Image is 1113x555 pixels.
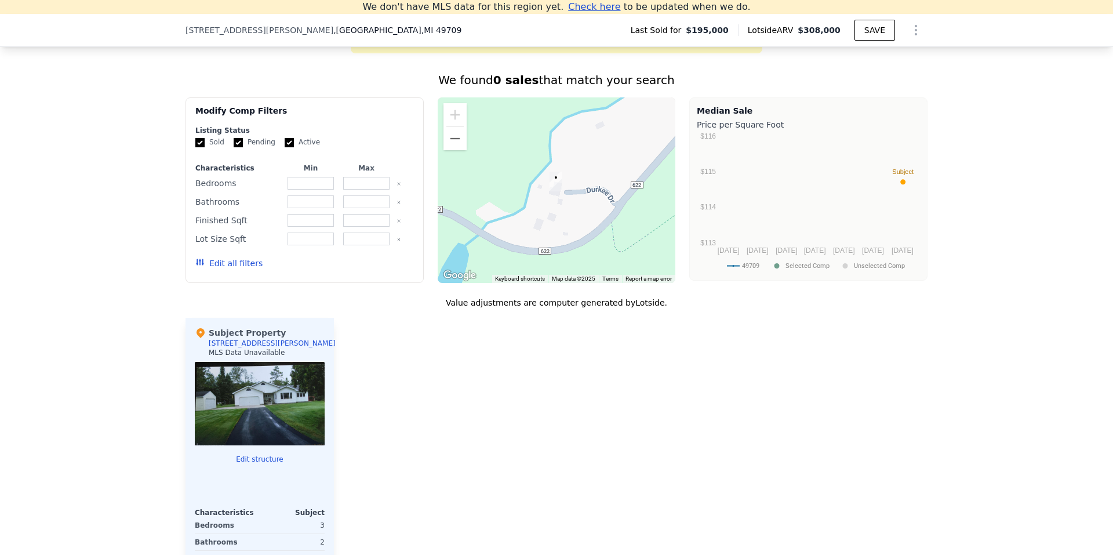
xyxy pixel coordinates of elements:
span: $195,000 [686,24,729,36]
button: Clear [397,219,401,223]
div: Price per Square Foot [697,117,920,133]
span: [STREET_ADDRESS][PERSON_NAME] [185,24,333,36]
div: MLS Data Unavailable [209,348,285,357]
text: Selected Comp [785,262,830,270]
div: Characteristics [195,164,281,173]
span: $308,000 [798,26,841,35]
span: Check here [568,1,620,12]
div: Value adjustments are computer generated by Lotside . [185,297,927,309]
span: Lotside ARV [748,24,798,36]
label: Pending [234,137,275,147]
button: Clear [397,237,401,242]
span: , MI 49709 [421,26,462,35]
div: Subject [260,508,325,517]
text: [DATE] [833,246,855,255]
button: Edit all filters [195,257,263,269]
div: Listing Status [195,126,414,135]
button: Clear [397,182,401,186]
text: $113 [700,239,716,247]
text: $116 [700,132,716,140]
div: Characteristics [195,508,260,517]
input: Pending [234,138,243,147]
text: $114 [700,203,716,211]
text: [DATE] [804,246,826,255]
div: Finished Sqft [195,212,281,228]
button: Keyboard shortcuts [495,275,545,283]
text: Subject [892,168,914,175]
text: 49709 [742,262,759,270]
div: 2 [262,534,325,550]
text: $115 [700,168,716,176]
div: Modify Comp Filters [195,105,414,126]
button: Edit structure [195,455,325,464]
div: 3 [262,517,325,534]
button: SAVE [854,20,895,41]
img: Google [441,268,479,283]
div: Bathrooms [195,194,281,210]
text: [DATE] [718,246,740,255]
strong: 0 sales [493,73,539,87]
div: We found that match your search [185,72,927,88]
div: Lot Size Sqft [195,231,281,247]
text: [DATE] [862,246,884,255]
label: Sold [195,137,224,147]
button: Zoom in [443,103,467,126]
div: Bedrooms [195,175,281,191]
div: [STREET_ADDRESS][PERSON_NAME] [209,339,336,348]
text: [DATE] [892,246,914,255]
text: [DATE] [747,246,769,255]
text: [DATE] [776,246,798,255]
text: Unselected Comp [854,262,905,270]
div: Median Sale [697,105,920,117]
label: Active [285,137,320,147]
span: Last Sold for [631,24,686,36]
div: Min [285,164,336,173]
div: 19140 Durkee Dr [550,172,562,191]
a: Open this area in Google Maps (opens a new window) [441,268,479,283]
a: Terms (opens in new tab) [602,275,619,282]
button: Clear [397,200,401,205]
input: Active [285,138,294,147]
button: Zoom out [443,127,467,150]
div: Subject Property [195,327,286,339]
div: Bathrooms [195,534,257,550]
span: Map data ©2025 [552,275,595,282]
svg: A chart. [697,133,920,278]
div: Bedrooms [195,517,257,534]
button: Show Options [904,19,927,42]
input: Sold [195,138,205,147]
div: Max [341,164,392,173]
span: , [GEOGRAPHIC_DATA] [333,24,461,36]
a: Report a map error [625,275,672,282]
